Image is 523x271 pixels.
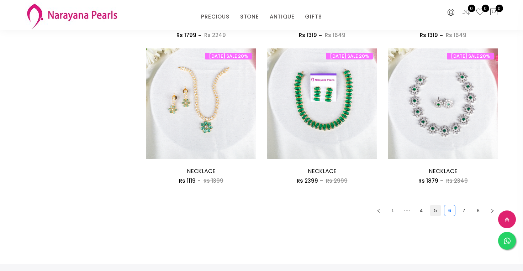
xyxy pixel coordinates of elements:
span: Rs 1119 [179,177,196,184]
li: Next Page [487,205,498,216]
li: 4 [416,205,427,216]
li: 1 [387,205,398,216]
a: ANTIQUE [270,11,295,22]
a: NECKLACE [429,167,458,175]
span: Rs 1879 [418,177,438,184]
span: Rs 2999 [326,177,348,184]
button: left [373,205,384,216]
li: 6 [444,205,455,216]
a: 0 [476,8,484,17]
span: Rs 1319 [420,31,438,39]
a: NECKLACE [308,167,337,175]
li: 5 [430,205,441,216]
a: GIFTS [305,11,322,22]
span: Rs 2249 [204,31,226,39]
span: Rs 1319 [299,31,317,39]
span: 0 [482,5,489,12]
span: 0 [496,5,503,12]
span: Rs 1399 [204,177,223,184]
li: Previous 5 Pages [401,205,413,216]
a: 0 [462,8,470,17]
a: 1 [387,205,398,216]
a: NECKLACE [187,167,216,175]
span: [DATE] SALE 20% [205,53,252,59]
span: Rs 1649 [446,31,466,39]
button: right [487,205,498,216]
span: [DATE] SALE 20% [447,53,494,59]
span: Rs 1649 [325,31,345,39]
span: left [376,209,381,213]
span: Rs 2399 [297,177,318,184]
a: 7 [459,205,469,216]
span: 0 [468,5,475,12]
li: 7 [458,205,470,216]
a: PRECIOUS [201,11,229,22]
span: right [490,209,495,213]
span: ••• [401,205,413,216]
button: 0 [490,8,498,17]
li: 8 [472,205,484,216]
span: Rs 1799 [176,31,196,39]
a: 6 [444,205,455,216]
a: 8 [473,205,484,216]
li: Previous Page [373,205,384,216]
a: 4 [416,205,427,216]
a: 5 [430,205,441,216]
a: STONE [240,11,259,22]
span: Rs 2349 [446,177,468,184]
span: [DATE] SALE 20% [326,53,373,59]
